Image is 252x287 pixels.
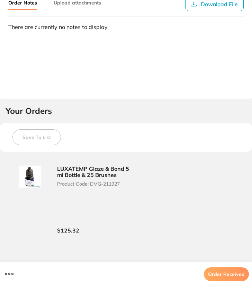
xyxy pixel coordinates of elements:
b: $125.32 [57,227,250,234]
img: LUXATEMP Glaze & Bond 5ml Bottle & 25 Brushes [19,166,41,188]
div: There are currently no notes to display. [8,24,244,30]
button: Order Received [204,267,249,281]
a: LUXATEMP Glaze & Bond 5ml Bottle & 25 Brushes [57,165,129,178]
span: Product Code: DMG-211927 [57,181,161,187]
button: Save To List [12,129,61,145]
